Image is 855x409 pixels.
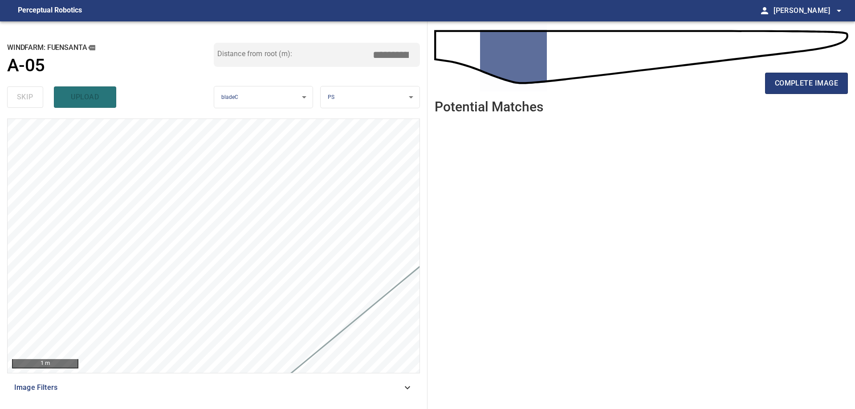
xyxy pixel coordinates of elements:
[7,377,420,398] div: Image Filters
[834,5,844,16] span: arrow_drop_down
[7,55,214,76] a: A-05
[321,86,419,109] div: PS
[217,50,292,57] label: Distance from root (m):
[770,2,844,20] button: [PERSON_NAME]
[435,99,543,114] h2: Potential Matches
[221,94,239,100] span: bladeC
[18,4,82,18] figcaption: Perceptual Robotics
[214,86,313,109] div: bladeC
[87,43,97,53] button: copy message details
[7,55,45,76] h1: A-05
[759,5,770,16] span: person
[7,43,214,53] h2: windfarm: Fuensanta
[774,4,844,17] span: [PERSON_NAME]
[14,382,402,393] span: Image Filters
[775,77,838,90] span: complete image
[328,94,334,100] span: PS
[765,73,848,94] button: complete image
